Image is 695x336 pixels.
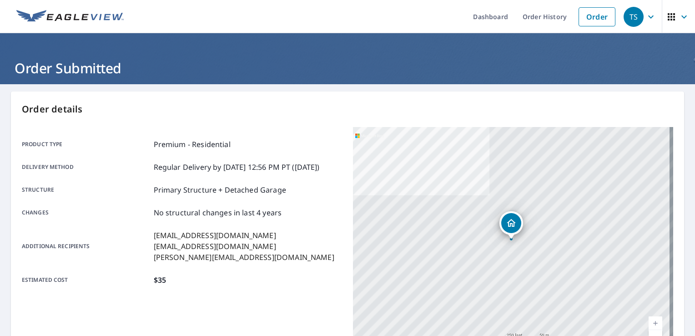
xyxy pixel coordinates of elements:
[11,59,684,77] h1: Order Submitted
[154,162,320,173] p: Regular Delivery by [DATE] 12:56 PM PT ([DATE])
[154,252,334,263] p: [PERSON_NAME][EMAIL_ADDRESS][DOMAIN_NAME]
[22,139,150,150] p: Product type
[499,211,523,239] div: Dropped pin, building 1, Residential property, 128 Saint Johns St Freeport, MI 49325
[649,316,662,330] a: Current Level 17, Zoom In
[154,207,282,218] p: No structural changes in last 4 years
[22,275,150,285] p: Estimated cost
[22,230,150,263] p: Additional recipients
[624,7,644,27] div: TS
[22,184,150,195] p: Structure
[579,7,615,26] a: Order
[16,10,124,24] img: EV Logo
[22,207,150,218] p: Changes
[154,184,286,195] p: Primary Structure + Detached Garage
[22,102,673,116] p: Order details
[22,162,150,173] p: Delivery method
[154,275,166,285] p: $35
[154,139,231,150] p: Premium - Residential
[154,230,334,241] p: [EMAIL_ADDRESS][DOMAIN_NAME]
[154,241,334,252] p: [EMAIL_ADDRESS][DOMAIN_NAME]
